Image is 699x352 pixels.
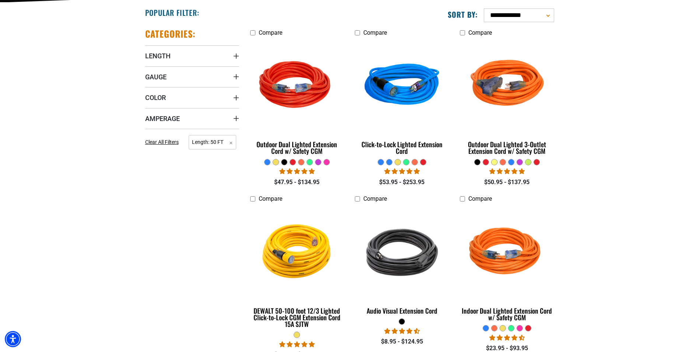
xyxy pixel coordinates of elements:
[384,328,420,335] span: 4.71 stars
[250,40,344,159] a: Red Outdoor Dual Lighted Extension Cord w/ Safety CGM
[489,168,525,175] span: 4.80 stars
[145,108,239,129] summary: Amperage
[250,141,344,154] div: Outdoor Dual Lighted Extension Cord w/ Safety CGM
[251,210,343,294] img: A coiled yellow extension cord with a plug and connector at each end, designed for outdoor use.
[448,10,478,19] label: Sort by:
[5,331,21,347] div: Accessibility Menu
[355,40,449,159] a: blue Click-to-Lock Lighted Extension Cord
[145,93,166,102] span: Color
[460,40,554,159] a: orange Outdoor Dual Lighted 3-Outlet Extension Cord w/ Safety CGM
[189,135,236,149] span: Length: 50 FT
[356,44,448,128] img: blue
[251,44,343,128] img: Red
[145,73,167,81] span: Gauge
[460,307,554,321] div: Indoor Dual Lighted Extension Cord w/ Safety CGM
[355,337,449,346] div: $8.95 - $124.95
[145,114,180,123] span: Amperage
[250,307,344,327] div: DEWALT 50-100 foot 12/3 Lighted Click-to-Lock CGM Extension Cord 15A SJTW
[355,178,449,187] div: $53.95 - $253.95
[468,195,492,202] span: Compare
[468,29,492,36] span: Compare
[363,29,387,36] span: Compare
[356,210,448,294] img: black
[259,29,282,36] span: Compare
[145,139,179,145] span: Clear All Filters
[145,87,239,108] summary: Color
[189,138,236,145] a: Length: 50 FT
[145,45,239,66] summary: Length
[145,66,239,87] summary: Gauge
[460,206,554,325] a: orange Indoor Dual Lighted Extension Cord w/ Safety CGM
[250,178,344,187] div: $47.95 - $134.95
[355,206,449,318] a: black Audio Visual Extension Cord
[250,206,344,332] a: A coiled yellow extension cord with a plug and connector at each end, designed for outdoor use. D...
[355,141,449,154] div: Click-to-Lock Lighted Extension Cord
[279,168,315,175] span: 4.81 stars
[145,138,182,146] a: Clear All Filters
[145,28,196,39] h2: Categories:
[461,210,553,294] img: orange
[489,334,525,341] span: 4.40 stars
[460,178,554,187] div: $50.95 - $137.95
[279,341,315,348] span: 4.84 stars
[384,168,420,175] span: 4.87 stars
[460,141,554,154] div: Outdoor Dual Lighted 3-Outlet Extension Cord w/ Safety CGM
[461,44,553,128] img: orange
[145,52,171,60] span: Length
[363,195,387,202] span: Compare
[355,307,449,314] div: Audio Visual Extension Cord
[145,8,199,17] h2: Popular Filter:
[259,195,282,202] span: Compare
